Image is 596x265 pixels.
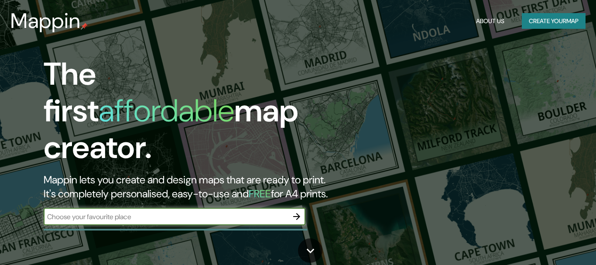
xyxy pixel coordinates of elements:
input: Choose your favourite place [44,212,288,222]
h2: Mappin lets you create and design maps that are ready to print. It's completely personalised, eas... [44,173,342,201]
h5: FREE [249,187,271,200]
button: About Us [473,13,508,29]
h1: affordable [99,90,234,131]
button: Create yourmap [522,13,586,29]
h1: The first map creator. [44,56,342,173]
h3: Mappin [10,9,81,33]
img: mappin-pin [81,23,88,30]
